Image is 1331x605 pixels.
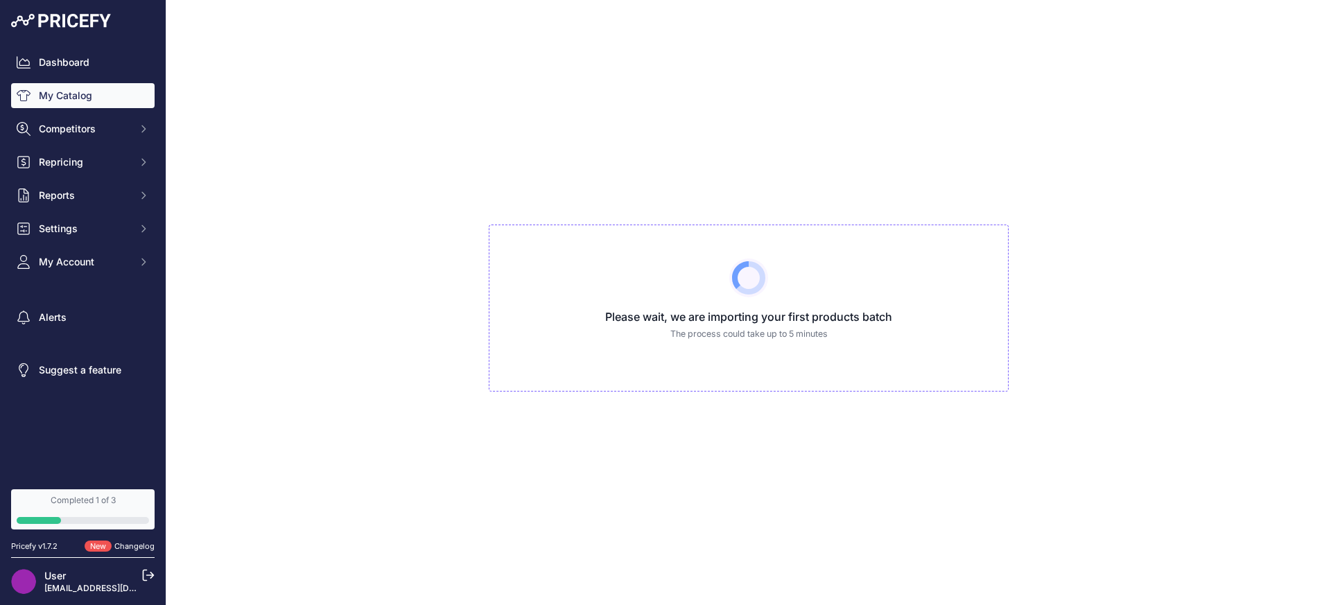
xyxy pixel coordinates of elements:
[17,495,149,506] div: Completed 1 of 3
[501,308,997,325] h3: Please wait, we are importing your first products batch
[85,541,112,552] span: New
[44,583,189,593] a: [EMAIL_ADDRESS][DOMAIN_NAME]
[39,122,130,136] span: Competitors
[39,222,130,236] span: Settings
[11,83,155,108] a: My Catalog
[11,489,155,529] a: Completed 1 of 3
[11,541,58,552] div: Pricefy v1.7.2
[11,216,155,241] button: Settings
[11,50,155,473] nav: Sidebar
[11,305,155,330] a: Alerts
[114,541,155,551] a: Changelog
[11,14,111,28] img: Pricefy Logo
[11,183,155,208] button: Reports
[39,255,130,269] span: My Account
[39,155,130,169] span: Repricing
[11,358,155,383] a: Suggest a feature
[11,50,155,75] a: Dashboard
[11,249,155,274] button: My Account
[501,328,997,341] p: The process could take up to 5 minutes
[39,188,130,202] span: Reports
[11,150,155,175] button: Repricing
[44,570,66,581] a: User
[11,116,155,141] button: Competitors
